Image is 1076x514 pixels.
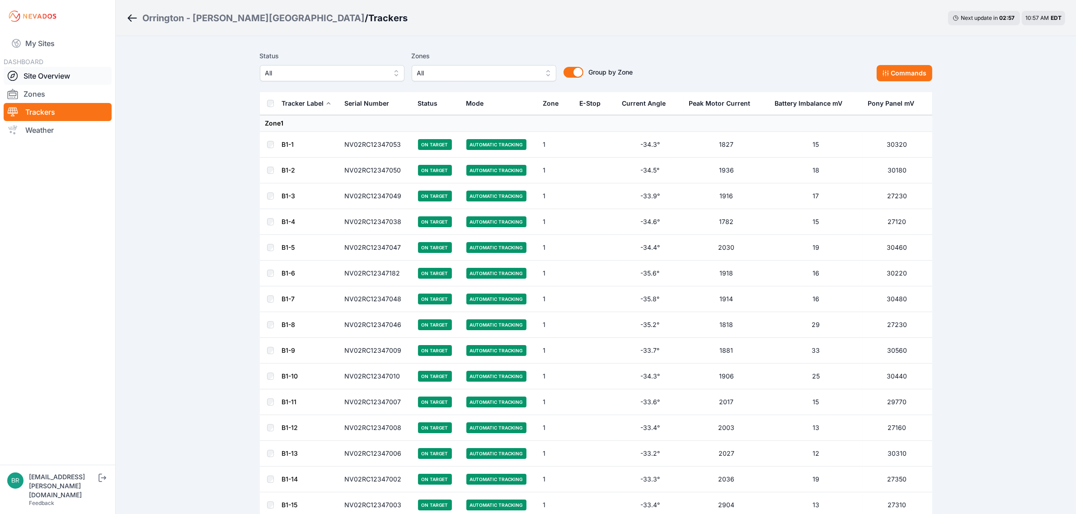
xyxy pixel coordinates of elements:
[4,103,112,121] a: Trackers
[282,269,296,277] a: B1-6
[616,441,683,467] td: -33.2°
[537,286,574,312] td: 1
[339,183,413,209] td: NV02RC12347049
[616,209,683,235] td: -34.6°
[770,364,862,389] td: 25
[418,371,452,382] span: On Target
[466,500,526,510] span: Automatic Tracking
[466,294,526,304] span: Automatic Tracking
[127,6,408,30] nav: Breadcrumb
[683,467,769,492] td: 2036
[466,139,526,150] span: Automatic Tracking
[862,312,932,338] td: 27230
[616,312,683,338] td: -35.2°
[339,235,413,261] td: NV02RC12347047
[770,441,862,467] td: 12
[683,132,769,158] td: 1827
[616,364,683,389] td: -34.3°
[282,346,296,354] a: B1-9
[282,243,295,251] a: B1-5
[339,209,413,235] td: NV02RC12347038
[265,68,386,79] span: All
[877,65,932,81] button: Commands
[418,93,445,114] button: Status
[683,286,769,312] td: 1914
[537,235,574,261] td: 1
[282,218,296,225] a: B1-4
[418,191,452,201] span: On Target
[339,261,413,286] td: NV02RC12347182
[339,364,413,389] td: NV02RC12347010
[862,467,932,492] td: 27350
[862,235,932,261] td: 30460
[466,474,526,485] span: Automatic Tracking
[260,51,404,61] label: Status
[4,58,43,65] span: DASHBOARD
[683,312,769,338] td: 1818
[543,93,566,114] button: Zone
[770,467,862,492] td: 19
[770,235,862,261] td: 19
[282,295,295,303] a: B1-7
[368,12,408,24] h3: Trackers
[537,389,574,415] td: 1
[418,448,452,459] span: On Target
[339,389,413,415] td: NV02RC12347007
[579,93,608,114] button: E-Stop
[365,12,368,24] span: /
[4,85,112,103] a: Zones
[418,165,452,176] span: On Target
[868,99,914,108] div: Pony Panel mV
[961,14,998,21] span: Next update in
[412,65,556,81] button: All
[616,415,683,441] td: -33.4°
[339,158,413,183] td: NV02RC12347050
[616,467,683,492] td: -33.3°
[770,132,862,158] td: 15
[616,132,683,158] td: -34.3°
[418,139,452,150] span: On Target
[683,183,769,209] td: 1916
[770,415,862,441] td: 13
[616,235,683,261] td: -34.4°
[862,209,932,235] td: 27120
[537,132,574,158] td: 1
[466,345,526,356] span: Automatic Tracking
[775,93,850,114] button: Battery Imbalance mV
[770,389,862,415] td: 15
[537,441,574,467] td: 1
[142,12,365,24] div: Orrington - [PERSON_NAME][GEOGRAPHIC_DATA]
[282,192,296,200] a: B1-3
[770,158,862,183] td: 18
[412,51,556,61] label: Zones
[537,338,574,364] td: 1
[537,261,574,286] td: 1
[260,115,932,132] td: Zone 1
[775,99,843,108] div: Battery Imbalance mV
[466,165,526,176] span: Automatic Tracking
[466,422,526,433] span: Automatic Tracking
[689,93,757,114] button: Peak Motor Current
[418,294,452,304] span: On Target
[862,286,932,312] td: 30480
[282,398,297,406] a: B1-11
[418,422,452,433] span: On Target
[418,474,452,485] span: On Target
[339,132,413,158] td: NV02RC12347053
[622,93,673,114] button: Current Angle
[616,286,683,312] td: -35.8°
[29,472,97,500] div: [EMAIL_ADDRESS][PERSON_NAME][DOMAIN_NAME]
[862,132,932,158] td: 30320
[7,472,23,489] img: brayden.sanford@nevados.solar
[339,338,413,364] td: NV02RC12347009
[466,93,491,114] button: Mode
[770,338,862,364] td: 33
[770,286,862,312] td: 16
[418,345,452,356] span: On Target
[862,183,932,209] td: 27230
[466,191,526,201] span: Automatic Tracking
[683,364,769,389] td: 1906
[260,65,404,81] button: All
[466,268,526,279] span: Automatic Tracking
[345,93,397,114] button: Serial Number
